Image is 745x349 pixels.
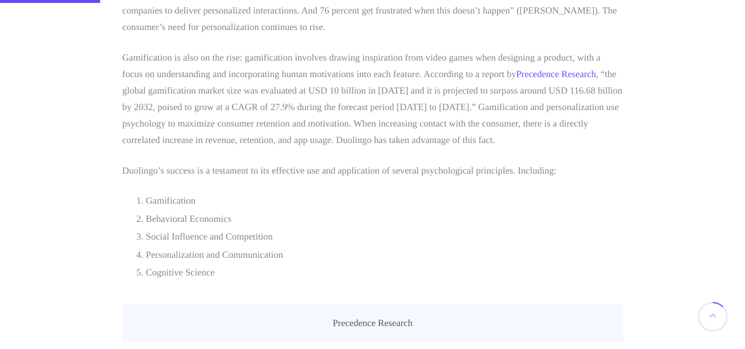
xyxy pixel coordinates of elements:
li: Personalization and Communication [146,248,623,263]
li: Gamification [146,194,623,209]
p: Duolingo’s success is a testament to its effective use and application of several psychological p... [122,163,623,180]
li: Social Influence and Competition [146,230,623,245]
li: Behavioral Economics [146,212,623,227]
p: Gamification is also on the rise: gamification involves drawing inspiration from video games when... [122,50,623,149]
a: Precedence Research [516,69,595,79]
figcaption: Precedence Research [122,304,623,343]
li: Cognitive Science [146,265,623,281]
